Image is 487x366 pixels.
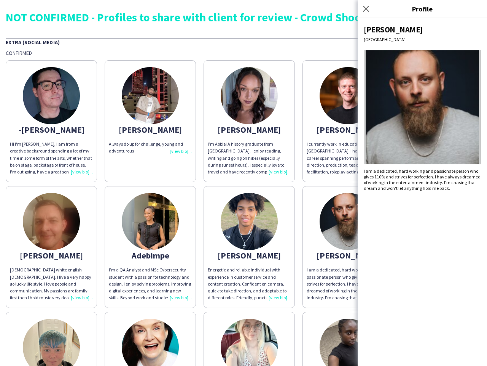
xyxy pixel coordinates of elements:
img: thumb-68c85513cd2fa.jpg [320,67,377,124]
div: I’m Abbie! A history graduate from [GEOGRAPHIC_DATA]. I enjoy reading, writing and going on hikes... [208,141,291,175]
div: Hi I'm [PERSON_NAME], I am from a creative background spending a lot of my time in some form of t... [10,141,93,175]
div: Adebimpe [109,252,192,259]
img: thumb-68c86f83176a6.jpg [23,193,80,250]
div: [PERSON_NAME] [307,252,390,259]
div: Always do up for challenge, young and adventurous [109,141,192,154]
img: thumb-68c83c0f7918d.jpg [320,193,377,250]
div: [PERSON_NAME] [109,126,192,133]
div: I’m a QA Analyst and MSc Cybersecurity student with a passion for technology and design. I enjoy ... [109,266,192,301]
div: [DEMOGRAPHIC_DATA] white english [DEMOGRAPHIC_DATA]. I live a very happy go lucky life style. I l... [10,266,93,301]
div: [PERSON_NAME] [10,252,93,259]
div: Confirmed [6,50,481,56]
div: I am a dedicated, hard working and passionate person who gives 110% and strives for perfection. I... [307,266,390,301]
div: [PERSON_NAME] [208,252,291,259]
h3: Profile [358,4,487,14]
img: thumb-68cc1c58c0818.jpeg [221,67,278,124]
div: -[PERSON_NAME] [10,126,93,133]
div: Extra (Social Media) [6,38,481,46]
div: [PERSON_NAME] [307,126,390,133]
div: NOT CONFIRMED - Profiles to share with client for review - Crowd Shoot [DATE] [6,11,481,23]
div: [PERSON_NAME] [208,126,291,133]
img: thumb-68ca9e2bdcb1a.jpeg [122,193,179,250]
div: I currently work in education and [GEOGRAPHIC_DATA]. I have a portfolio career spanning performan... [307,141,390,175]
div: [GEOGRAPHIC_DATA] [364,37,481,42]
img: thumb-68c73658818a7.jpg [23,67,80,124]
div: I am a dedicated, hard working and passionate person who gives 110% and strives for perfection. I... [364,168,481,191]
div: [PERSON_NAME] [364,24,481,35]
img: thumb-68c5ac754c32c.jpeg [122,67,179,124]
img: Crew avatar or photo [364,50,481,164]
img: thumb-68c6cfaef1175.png [221,193,278,250]
div: Energetic and reliable individual with experience in customer service and content creation. Confi... [208,266,291,301]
